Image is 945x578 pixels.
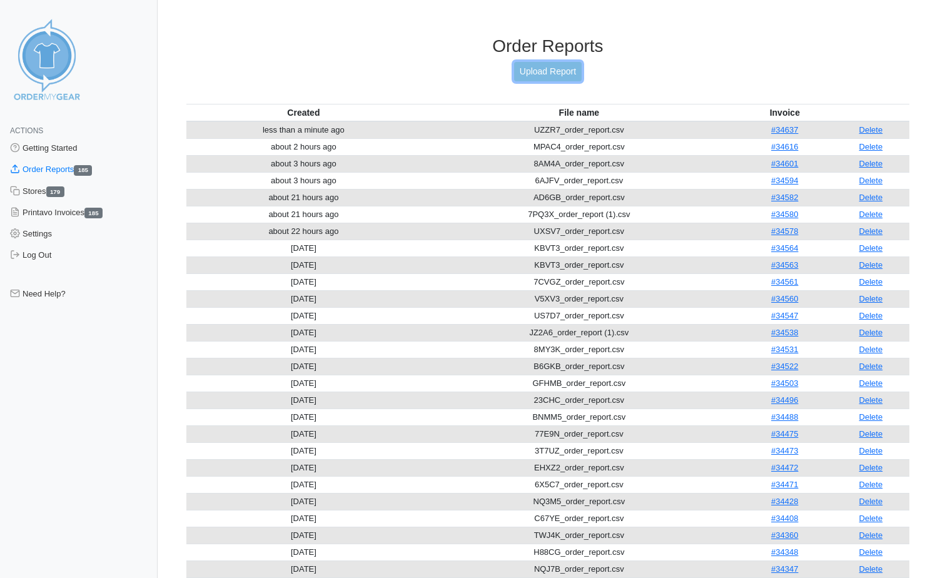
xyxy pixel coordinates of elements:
[859,193,883,202] a: Delete
[421,307,737,324] td: US7D7_order_report.csv
[186,36,909,57] h3: Order Reports
[186,442,421,459] td: [DATE]
[421,341,737,358] td: 8MY3K_order_report.csv
[771,497,798,506] a: #34428
[421,273,737,290] td: 7CVGZ_order_report.csv
[186,273,421,290] td: [DATE]
[186,138,421,155] td: about 2 hours ago
[186,172,421,189] td: about 3 hours ago
[10,126,43,135] span: Actions
[186,290,421,307] td: [DATE]
[771,530,798,540] a: #34360
[771,277,798,286] a: #34561
[859,547,883,557] a: Delete
[771,260,798,270] a: #34563
[859,497,883,506] a: Delete
[186,408,421,425] td: [DATE]
[859,514,883,523] a: Delete
[514,62,582,81] a: Upload Report
[859,125,883,134] a: Delete
[859,243,883,253] a: Delete
[186,256,421,273] td: [DATE]
[859,260,883,270] a: Delete
[186,425,421,442] td: [DATE]
[186,104,421,121] th: Created
[771,412,798,422] a: #34488
[186,240,421,256] td: [DATE]
[771,547,798,557] a: #34348
[771,210,798,219] a: #34580
[859,362,883,371] a: Delete
[771,311,798,320] a: #34547
[771,328,798,337] a: #34538
[771,395,798,405] a: #34496
[737,104,832,121] th: Invoice
[859,159,883,168] a: Delete
[421,223,737,240] td: UXSV7_order_report.csv
[859,463,883,472] a: Delete
[421,510,737,527] td: C67YE_order_report.csv
[771,514,798,523] a: #34408
[771,564,798,574] a: #34347
[421,290,737,307] td: V5XV3_order_report.csv
[859,429,883,439] a: Delete
[186,476,421,493] td: [DATE]
[771,243,798,253] a: #34564
[186,121,421,139] td: less than a minute ago
[421,408,737,425] td: BNMM5_order_report.csv
[186,223,421,240] td: about 22 hours ago
[421,240,737,256] td: KBVT3_order_report.csv
[859,530,883,540] a: Delete
[186,189,421,206] td: about 21 hours ago
[421,104,737,121] th: File name
[771,378,798,388] a: #34503
[859,176,883,185] a: Delete
[186,375,421,392] td: [DATE]
[859,395,883,405] a: Delete
[421,324,737,341] td: JZ2A6_order_report (1).csv
[771,294,798,303] a: #34560
[186,307,421,324] td: [DATE]
[771,480,798,489] a: #34471
[859,412,883,422] a: Delete
[771,226,798,236] a: #34578
[84,208,103,218] span: 185
[186,358,421,375] td: [DATE]
[771,429,798,439] a: #34475
[859,480,883,489] a: Delete
[771,125,798,134] a: #34637
[421,358,737,375] td: B6GKB_order_report.csv
[421,527,737,544] td: TWJ4K_order_report.csv
[859,311,883,320] a: Delete
[421,256,737,273] td: KBVT3_order_report.csv
[421,189,737,206] td: AD6GB_order_report.csv
[186,493,421,510] td: [DATE]
[859,345,883,354] a: Delete
[771,159,798,168] a: #34601
[421,544,737,560] td: H88CG_order_report.csv
[186,324,421,341] td: [DATE]
[421,425,737,442] td: 77E9N_order_report.csv
[186,206,421,223] td: about 21 hours ago
[771,463,798,472] a: #34472
[771,193,798,202] a: #34582
[859,294,883,303] a: Delete
[421,459,737,476] td: EHXZ2_order_report.csv
[421,206,737,223] td: 7PQ3X_order_report (1).csv
[421,493,737,510] td: NQ3M5_order_report.csv
[46,186,64,197] span: 179
[771,345,798,354] a: #34531
[771,446,798,455] a: #34473
[859,564,883,574] a: Delete
[421,560,737,577] td: NQJ7B_order_report.csv
[74,165,92,176] span: 185
[186,544,421,560] td: [DATE]
[859,378,883,388] a: Delete
[771,142,798,151] a: #34616
[859,226,883,236] a: Delete
[421,155,737,172] td: 8AM4A_order_report.csv
[859,446,883,455] a: Delete
[421,392,737,408] td: 23CHC_order_report.csv
[421,476,737,493] td: 6X5C7_order_report.csv
[859,210,883,219] a: Delete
